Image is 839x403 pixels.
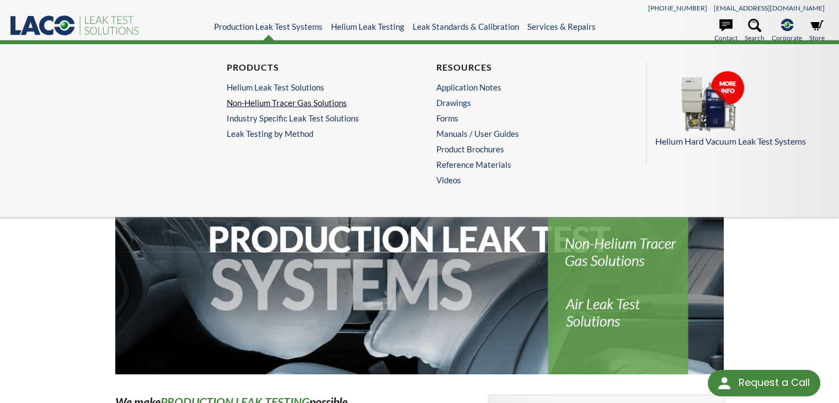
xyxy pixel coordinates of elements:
[772,33,802,43] span: Corporate
[436,129,607,139] a: Manuals / User Guides
[331,22,404,31] a: Helium Leak Testing
[227,98,397,108] a: Non-Helium Tracer Gas Solutions
[714,19,738,43] a: Contact
[745,19,765,43] a: Search
[227,62,397,73] h4: Products
[413,22,519,31] a: Leak Standards & Calibration
[715,374,733,392] img: round button
[227,113,397,123] a: Industry Specific Leak Test Solutions
[655,71,822,149] a: Helium Hard Vacuum Leak Test Systems
[648,4,707,12] a: [PHONE_NUMBER]
[714,4,825,12] a: [EMAIL_ADDRESS][DOMAIN_NAME]
[436,175,612,185] a: Videos
[214,22,323,31] a: Production Leak Test Systems
[436,160,607,169] a: Reference Materials
[708,370,820,396] div: Request a Call
[527,22,596,31] a: Services & Repairs
[436,98,607,108] a: Drawings
[227,129,403,139] a: Leak Testing by Method
[436,144,607,154] a: Product Brochures
[436,82,607,92] a: Application Notes
[115,130,724,374] img: Production Leak Test Systems header
[436,113,607,123] a: Forms
[655,71,766,132] img: Menu_Pod_PLT.png
[227,82,397,92] a: Helium Leak Test Solutions
[655,134,822,149] p: Helium Hard Vacuum Leak Test Systems
[738,370,809,395] div: Request a Call
[809,19,825,43] a: Store
[436,62,607,73] h4: Resources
